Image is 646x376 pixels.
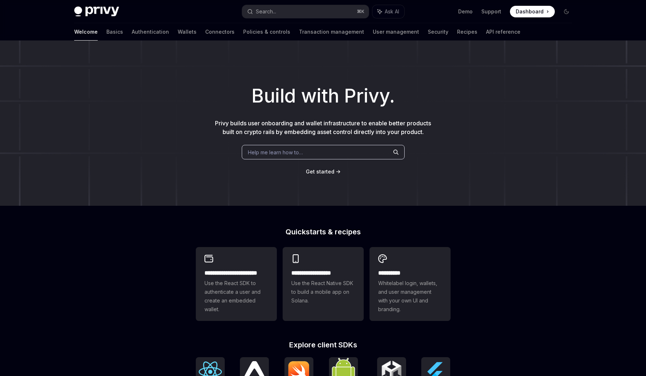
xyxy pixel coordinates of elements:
[256,7,276,16] div: Search...
[291,279,355,305] span: Use the React Native SDK to build a mobile app on Solana.
[12,82,634,110] h1: Build with Privy.
[74,7,119,17] img: dark logo
[561,6,572,17] button: Toggle dark mode
[357,9,364,14] span: ⌘ K
[215,120,431,135] span: Privy builds user onboarding and wallet infrastructure to enable better products built on crypto ...
[248,149,303,156] span: Help me learn how to…
[457,23,477,41] a: Recipes
[178,23,197,41] a: Wallets
[373,23,419,41] a: User management
[132,23,169,41] a: Authentication
[385,8,399,15] span: Ask AI
[243,23,290,41] a: Policies & controls
[299,23,364,41] a: Transaction management
[370,247,451,321] a: **** *****Whitelabel login, wallets, and user management with your own UI and branding.
[106,23,123,41] a: Basics
[516,8,544,15] span: Dashboard
[486,23,520,41] a: API reference
[242,5,369,18] button: Search...⌘K
[74,23,98,41] a: Welcome
[372,5,404,18] button: Ask AI
[306,168,334,175] a: Get started
[458,8,473,15] a: Demo
[510,6,555,17] a: Dashboard
[196,228,451,235] h2: Quickstarts & recipes
[378,279,442,314] span: Whitelabel login, wallets, and user management with your own UI and branding.
[283,247,364,321] a: **** **** **** ***Use the React Native SDK to build a mobile app on Solana.
[196,341,451,348] h2: Explore client SDKs
[428,23,448,41] a: Security
[205,23,235,41] a: Connectors
[481,8,501,15] a: Support
[204,279,268,314] span: Use the React SDK to authenticate a user and create an embedded wallet.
